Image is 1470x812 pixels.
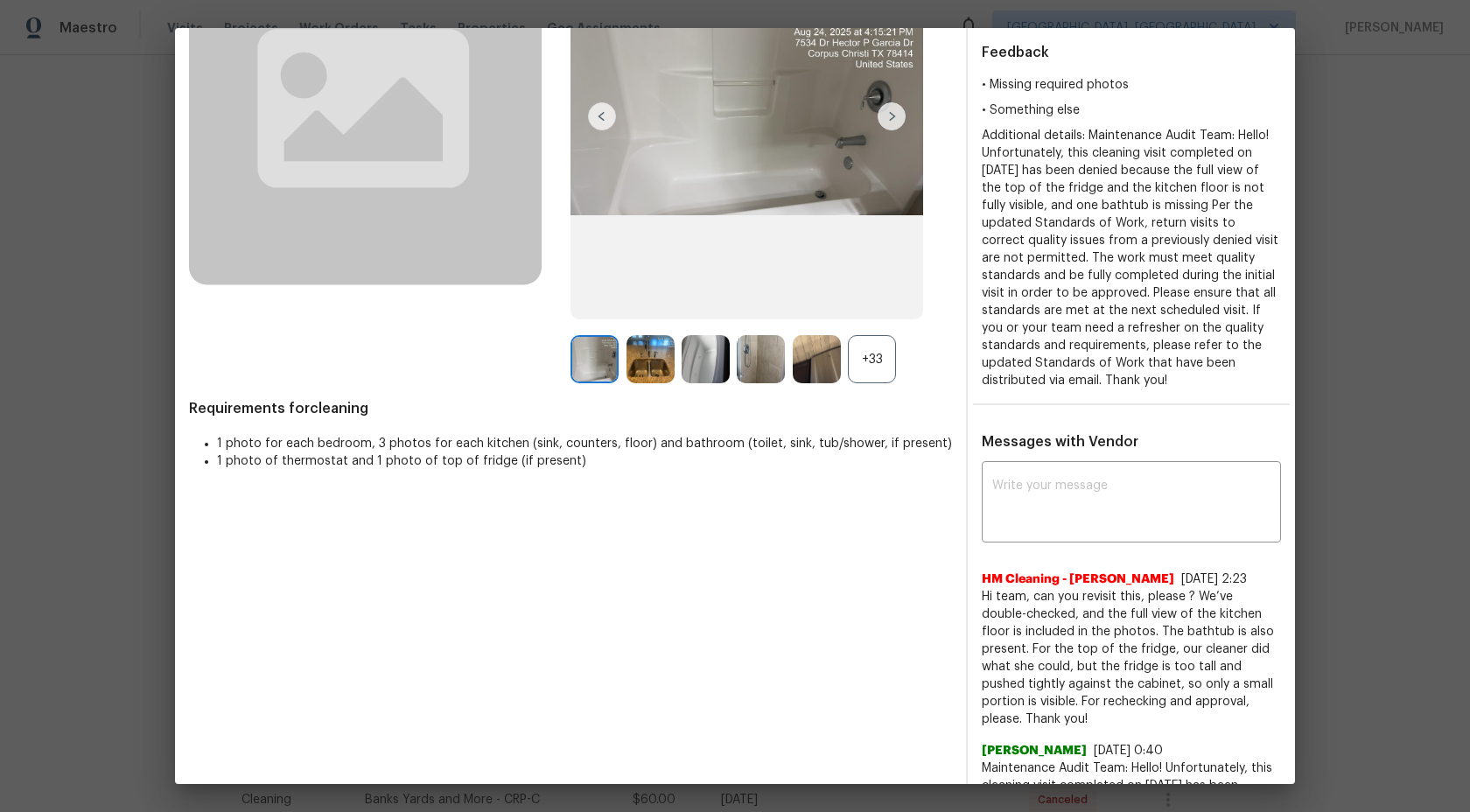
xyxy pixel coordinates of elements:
span: [DATE] 2:23 [1181,573,1247,585]
span: Feedback [982,45,1049,59]
span: Messages with Vendor [982,435,1138,449]
span: HM Cleaning - [PERSON_NAME] [982,570,1174,588]
img: right-chevron-button-url [878,102,906,130]
span: • Missing required photos [982,79,1129,91]
span: Additional details: Maintenance Audit Team: Hello! Unfortunately, this cleaning visit completed o... [982,129,1278,387]
div: +33 [848,335,896,383]
li: 1 photo for each bedroom, 3 photos for each kitchen (sink, counters, floor) and bathroom (toilet,... [217,435,952,452]
span: Hi team, can you revisit this, please ? We’ve double-checked, and the full view of the kitchen fl... [982,588,1281,728]
span: • Something else [982,104,1080,116]
span: [DATE] 0:40 [1094,745,1163,757]
span: Requirements for cleaning [189,400,952,417]
span: [PERSON_NAME] [982,742,1087,759]
img: left-chevron-button-url [588,102,616,130]
li: 1 photo of thermostat and 1 photo of top of fridge (if present) [217,452,952,470]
